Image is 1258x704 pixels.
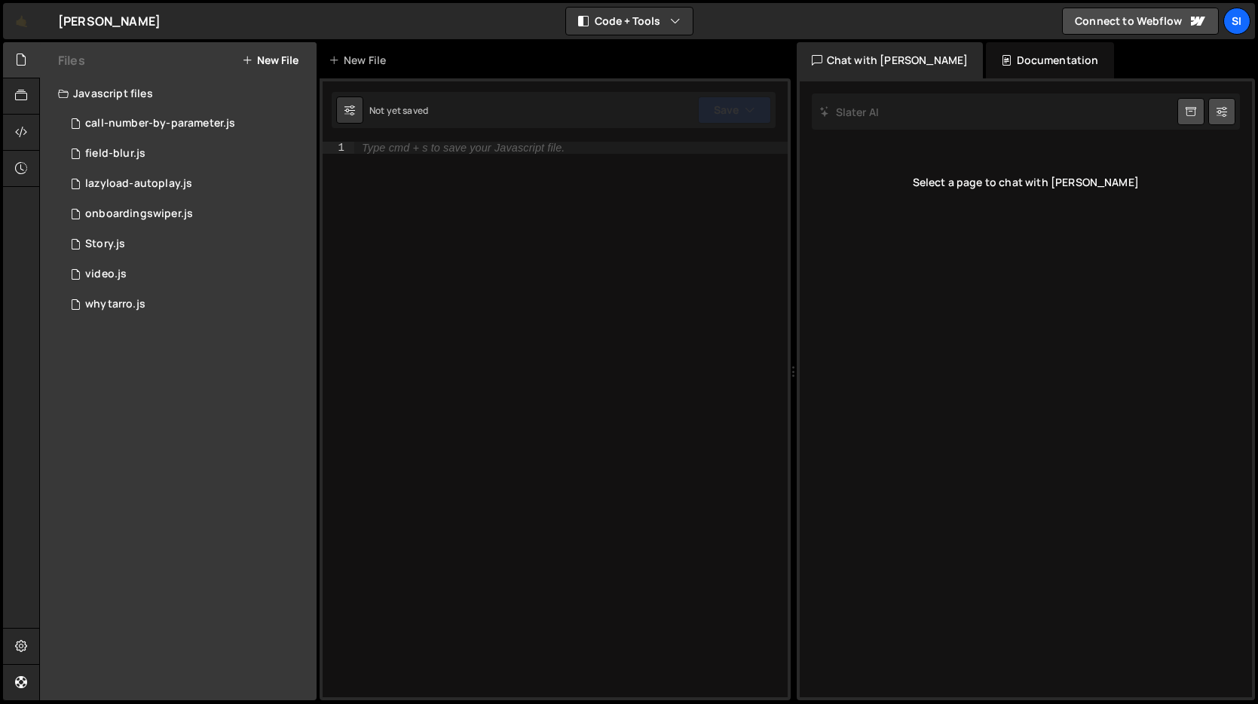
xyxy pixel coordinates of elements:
[85,207,193,221] div: onboardingswiper.js
[329,53,392,68] div: New File
[58,109,317,139] div: 12473/34694.js
[58,12,161,30] div: [PERSON_NAME]
[85,117,235,130] div: call-number-by-parameter.js
[58,289,317,320] div: 12473/36600.js
[1223,8,1250,35] a: SI
[85,177,192,191] div: lazyload-autoplay.js
[812,152,1241,213] div: Select a page to chat with [PERSON_NAME]
[58,229,317,259] div: 12473/31387.js
[797,42,984,78] div: Chat with [PERSON_NAME]
[369,104,428,117] div: Not yet saved
[819,105,880,119] h2: Slater AI
[362,142,565,153] div: Type cmd + s to save your Javascript file.
[986,42,1113,78] div: Documentation
[242,54,298,66] button: New File
[566,8,693,35] button: Code + Tools
[58,259,317,289] div: 12473/45249.js
[85,298,145,311] div: whytarro.js
[40,78,317,109] div: Javascript files
[58,169,317,199] div: 12473/30236.js
[58,139,317,169] div: 12473/40657.js
[85,147,145,161] div: field-blur.js
[58,199,317,229] div: 12473/42006.js
[323,142,354,154] div: 1
[85,237,125,251] div: Story.js
[698,96,771,124] button: Save
[85,268,127,281] div: video.js
[1062,8,1219,35] a: Connect to Webflow
[3,3,40,39] a: 🤙
[58,52,85,69] h2: Files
